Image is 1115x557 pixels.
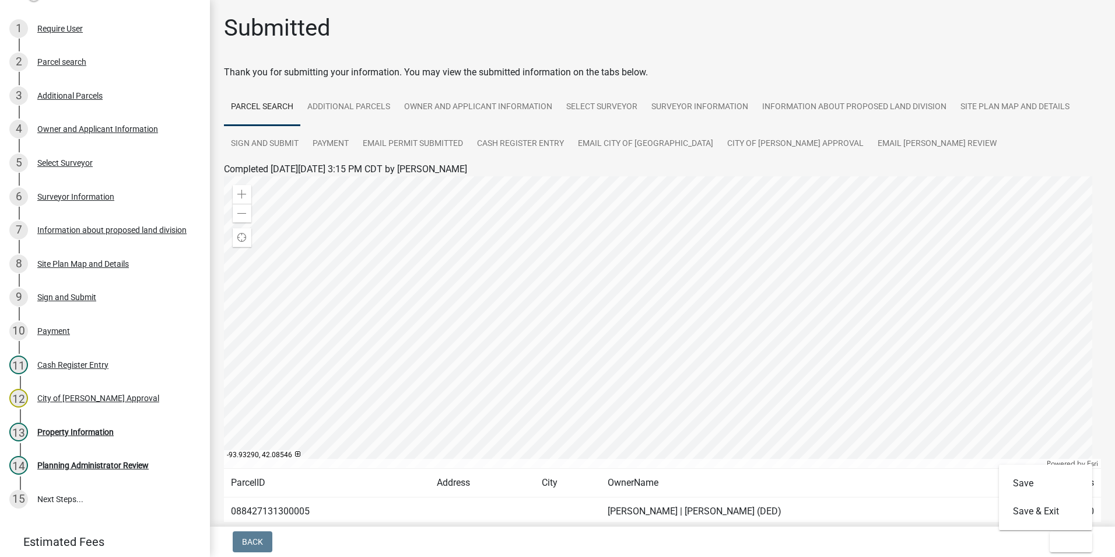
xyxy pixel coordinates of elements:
div: 3 [9,86,28,105]
div: 7 [9,221,28,239]
div: 4 [9,120,28,138]
div: City of [PERSON_NAME] Approval [37,394,159,402]
div: Require User [37,25,83,33]
a: Cash Register Entry [470,126,571,163]
h1: Submitted [224,14,331,42]
div: Sign and Submit [37,293,96,301]
a: Parcel search [224,89,300,126]
a: Email [PERSON_NAME] Review [871,126,1004,163]
div: 15 [9,490,28,509]
div: Cash Register Entry [37,361,108,369]
div: Parcel search [37,58,86,66]
a: Select Surveyor [559,89,644,126]
div: Payment [37,327,70,335]
div: 5 [9,154,28,172]
div: 6 [9,187,28,206]
button: Save [999,469,1092,497]
div: Planning Administrator Review [37,461,149,469]
div: 9 [9,288,28,307]
div: 11 [9,356,28,374]
a: Esri [1087,459,1098,468]
a: Email permit submitted [356,126,470,163]
div: Zoom in [233,185,251,204]
div: 1 [9,19,28,38]
div: Exit [999,465,1092,530]
a: Sign and Submit [224,126,306,163]
td: Address [430,469,535,497]
div: Thank you for submitting your information. You may view the submitted information on the tabs below. [224,65,1101,79]
div: Property Information [37,428,114,436]
a: Surveyor Information [644,89,755,126]
td: City [535,469,601,497]
div: 14 [9,456,28,475]
div: Powered by [1044,459,1101,468]
div: Surveyor Information [37,193,114,201]
td: [PERSON_NAME] | [PERSON_NAME] (DED) [601,497,1018,526]
div: 12 [9,389,28,408]
a: Site Plan Map and Details [953,89,1077,126]
div: 13 [9,423,28,441]
button: Back [233,531,272,552]
td: 088427131300005 [224,497,430,526]
div: 10 [9,322,28,340]
div: 8 [9,255,28,273]
div: Select Surveyor [37,159,93,167]
div: Find my location [233,228,251,247]
div: 2 [9,53,28,71]
a: Information about proposed land division [755,89,953,126]
a: Payment [306,126,356,163]
div: Information about proposed land division [37,226,187,234]
div: Zoom out [233,204,251,222]
td: ParcelID [224,469,430,497]
a: Email City of [GEOGRAPHIC_DATA] [571,126,720,163]
a: Additional Parcels [300,89,397,126]
button: Save & Exit [999,497,1092,525]
a: Owner and Applicant Information [397,89,559,126]
span: Back [242,537,263,546]
button: Exit [1050,531,1092,552]
div: Additional Parcels [37,92,103,100]
div: Site Plan Map and Details [37,260,129,268]
div: Owner and Applicant Information [37,125,158,133]
td: OwnerName [601,469,1018,497]
span: Exit [1059,537,1076,546]
a: City of [PERSON_NAME] Approval [720,126,871,163]
a: Estimated Fees [9,530,191,553]
span: Completed [DATE][DATE] 3:15 PM CDT by [PERSON_NAME] [224,163,467,175]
